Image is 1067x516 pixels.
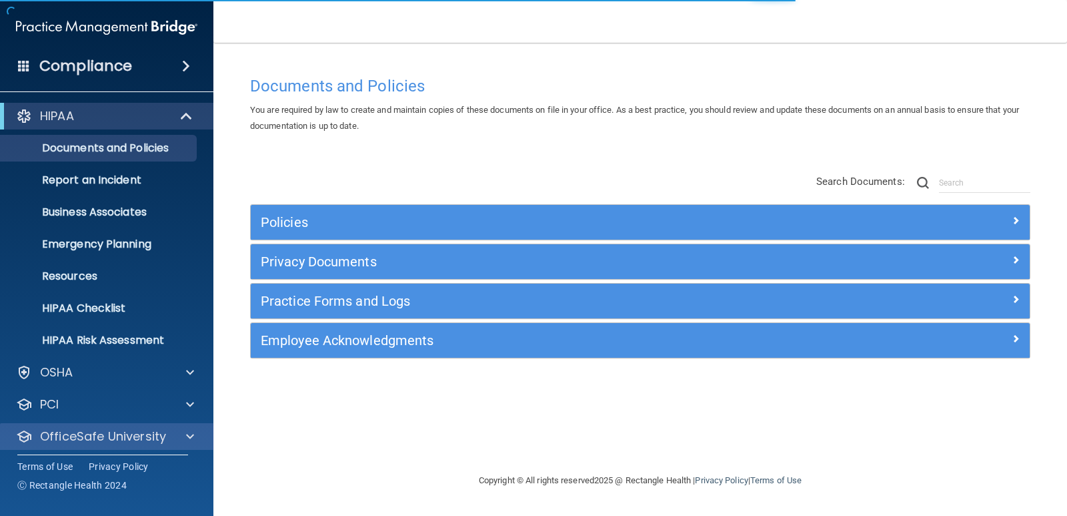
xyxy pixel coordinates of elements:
[16,364,194,380] a: OSHA
[17,460,73,473] a: Terms of Use
[750,475,802,485] a: Terms of Use
[261,254,825,269] h5: Privacy Documents
[16,397,194,413] a: PCI
[9,142,191,155] p: Documents and Policies
[9,238,191,251] p: Emergency Planning
[261,251,1020,272] a: Privacy Documents
[261,215,825,230] h5: Policies
[261,294,825,308] h5: Practice Forms and Logs
[816,176,905,188] span: Search Documents:
[40,108,74,124] p: HIPAA
[17,479,127,492] span: Ⓒ Rectangle Health 2024
[40,429,166,445] p: OfficeSafe University
[250,77,1030,95] h4: Documents and Policies
[250,105,1019,131] span: You are required by law to create and maintain copies of these documents on file in your office. ...
[939,173,1030,193] input: Search
[9,270,191,283] p: Resources
[16,14,197,41] img: PMB logo
[261,330,1020,351] a: Employee Acknowledgments
[917,177,929,189] img: ic-search.3b580494.png
[261,290,1020,312] a: Practice Forms and Logs
[89,460,149,473] a: Privacy Policy
[9,302,191,315] p: HIPAA Checklist
[9,174,191,187] p: Report an Incident
[695,475,748,485] a: Privacy Policy
[40,364,73,380] p: OSHA
[16,108,193,124] a: HIPAA
[40,397,59,413] p: PCI
[397,459,884,502] div: Copyright © All rights reserved 2025 @ Rectangle Health | |
[9,334,191,347] p: HIPAA Risk Assessment
[261,333,825,348] h5: Employee Acknowledgments
[16,429,194,445] a: OfficeSafe University
[261,212,1020,233] a: Policies
[9,206,191,219] p: Business Associates
[39,57,132,75] h4: Compliance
